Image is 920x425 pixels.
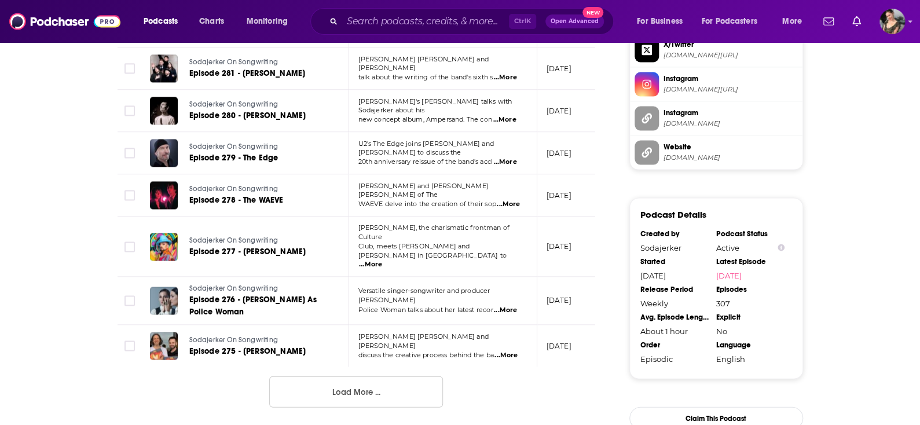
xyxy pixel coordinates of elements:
button: open menu [774,12,816,31]
div: Sodajerker [640,243,709,252]
div: Latest Episode [716,257,785,266]
a: Charts [192,12,231,31]
h3: Podcast Details [640,209,706,220]
a: Instagram[DOMAIN_NAME] [635,107,798,131]
span: Open Advanced [551,19,599,24]
button: open menu [239,12,303,31]
p: [DATE] [547,149,571,159]
span: Logged in as Flossie22 [879,9,905,34]
span: [PERSON_NAME]'s [PERSON_NAME] talks with Sodajerker about his [358,98,512,115]
span: Episode 276 - [PERSON_NAME] As Police Woman [189,295,317,317]
div: [DATE] [640,271,709,280]
span: New [582,7,603,18]
span: Monitoring [247,13,288,30]
span: instagram.com [664,119,798,128]
span: Episode 278 - The WAEVE [189,196,284,206]
div: Language [716,340,785,350]
span: Toggle select row [124,106,135,116]
span: More [782,13,802,30]
span: ...More [493,158,516,167]
a: Episode 278 - The WAEVE [189,195,327,207]
a: Episode 281 - [PERSON_NAME] [189,68,327,80]
span: Toggle select row [124,148,135,159]
a: Podchaser - Follow, Share and Rate Podcasts [9,10,120,32]
span: Sodajerker On Songwriting [189,185,278,193]
a: Sodajerker On Songwriting [189,185,327,195]
button: open menu [694,12,774,31]
span: discuss the creative process behind the ba [358,351,494,359]
div: Order [640,340,709,350]
span: Episode 281 - [PERSON_NAME] [189,69,306,79]
button: Show Info [778,244,785,252]
div: 307 [716,299,785,308]
p: [DATE] [547,242,571,252]
div: About 1 hour [640,327,709,336]
div: Episodes [716,285,785,294]
a: Episode 275 - [PERSON_NAME] [189,346,327,357]
a: Show notifications dropdown [848,12,866,31]
span: WAEVE delve into the creation of their sop [358,200,496,208]
a: Sodajerker On Songwriting [189,236,327,247]
button: open menu [135,12,193,31]
div: Created by [640,229,709,239]
span: Charts [199,13,224,30]
span: ...More [497,200,520,210]
span: ...More [494,351,518,360]
span: Toggle select row [124,64,135,74]
span: Toggle select row [124,341,135,351]
span: Episode 280 - [PERSON_NAME] [189,111,306,121]
span: [PERSON_NAME] and [PERSON_NAME] [PERSON_NAME] of The [358,182,489,200]
span: Website [664,142,798,152]
span: Sodajerker On Songwriting [189,58,278,67]
input: Search podcasts, credits, & more... [342,12,509,31]
p: [DATE] [547,64,571,74]
div: Weekly [640,299,709,308]
a: Episode 280 - [PERSON_NAME] [189,111,327,122]
span: Toggle select row [124,242,135,252]
a: Sodajerker On Songwriting [189,100,327,111]
span: Episode 275 - [PERSON_NAME] [189,346,306,356]
img: User Profile [879,9,905,34]
p: [DATE] [547,341,571,351]
span: Ctrl K [509,14,536,29]
span: Instagram [664,74,798,84]
div: Avg. Episode Length [640,313,709,322]
span: [PERSON_NAME] [PERSON_NAME] and [PERSON_NAME] [358,332,489,350]
a: X/Twitter[DOMAIN_NAME][URL] [635,38,798,63]
a: Instagram[DOMAIN_NAME][URL] [635,72,798,97]
a: Sodajerker On Songwriting [189,335,327,346]
span: Episode 277 - [PERSON_NAME] [189,247,306,257]
span: [PERSON_NAME], the charismatic frontman of Culture [358,224,510,241]
div: Release Period [640,285,709,294]
a: [DATE] [716,271,785,280]
div: Active [716,243,785,252]
span: Sodajerker On Songwriting [189,101,278,109]
a: Website[DOMAIN_NAME] [635,141,798,165]
div: Episodic [640,354,709,364]
div: No [716,327,785,336]
span: ...More [493,116,516,125]
a: Episode 277 - [PERSON_NAME] [189,247,327,258]
a: Sodajerker On Songwriting [189,142,327,153]
div: Explicit [716,313,785,322]
span: Toggle select row [124,190,135,201]
p: [DATE] [547,107,571,116]
span: Club, meets [PERSON_NAME] and [PERSON_NAME] in [GEOGRAPHIC_DATA] to [358,243,507,260]
div: Started [640,257,709,266]
span: 20th anniversary reissue of the band's accl [358,158,493,166]
span: Sodajerker On Songwriting [189,237,278,245]
p: [DATE] [547,191,571,201]
span: sodajerker.com [664,153,798,162]
span: ...More [494,306,517,315]
a: Episode 279 - The Edge [189,153,327,164]
span: new concept album, Ampersand. The con [358,116,492,124]
span: X/Twitter [664,39,798,50]
span: For Business [637,13,683,30]
span: For Podcasters [702,13,757,30]
button: open menu [629,12,697,31]
span: Sodajerker On Songwriting [189,336,278,344]
span: Sodajerker On Songwriting [189,143,278,151]
div: Search podcasts, credits, & more... [321,8,625,35]
span: ...More [494,74,517,83]
span: [PERSON_NAME] [PERSON_NAME] and [PERSON_NAME] [358,56,489,73]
